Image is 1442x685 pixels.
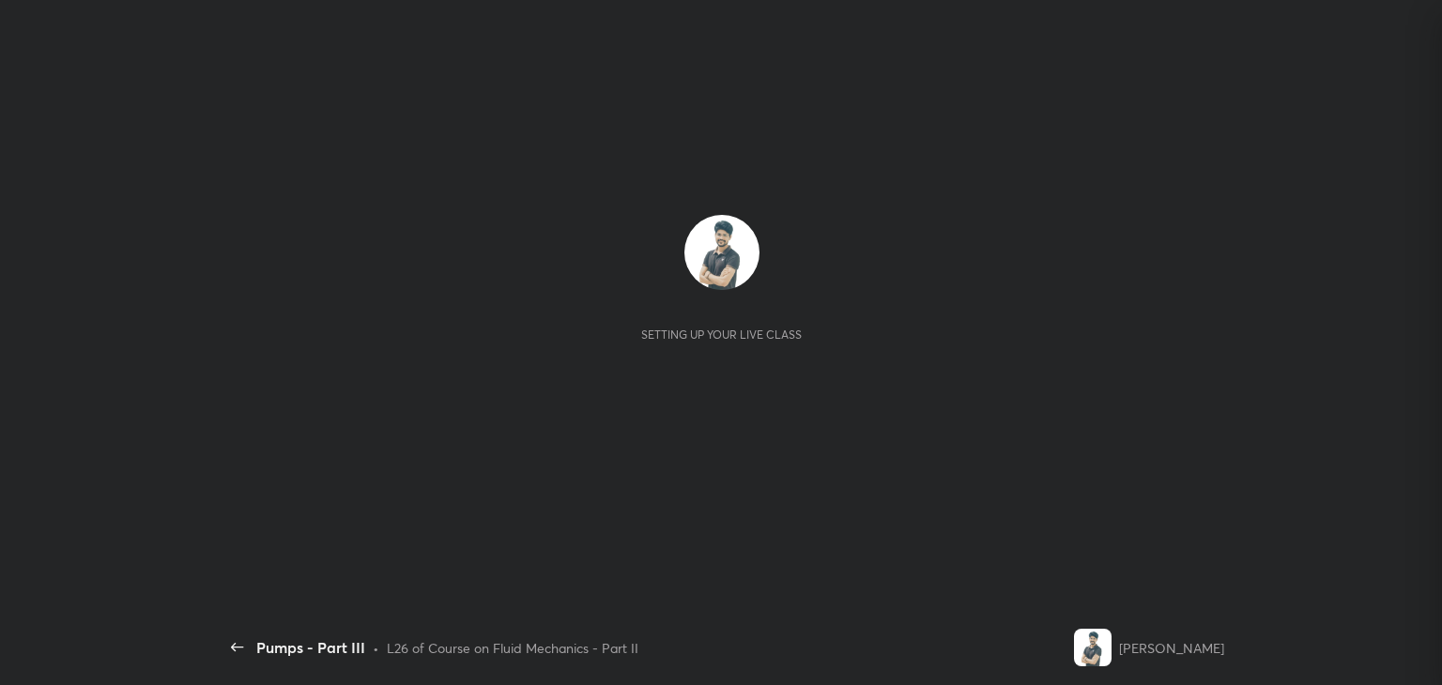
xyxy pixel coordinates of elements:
img: 91ee9b6d21d04924b6058f461868569a.jpg [1074,629,1112,666]
img: 91ee9b6d21d04924b6058f461868569a.jpg [684,215,759,290]
div: • [373,638,379,658]
div: Setting up your live class [641,327,802,342]
div: L26 of Course on Fluid Mechanics - Part II [387,638,638,658]
div: Pumps - Part III [256,636,365,659]
div: [PERSON_NAME] [1119,638,1224,658]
